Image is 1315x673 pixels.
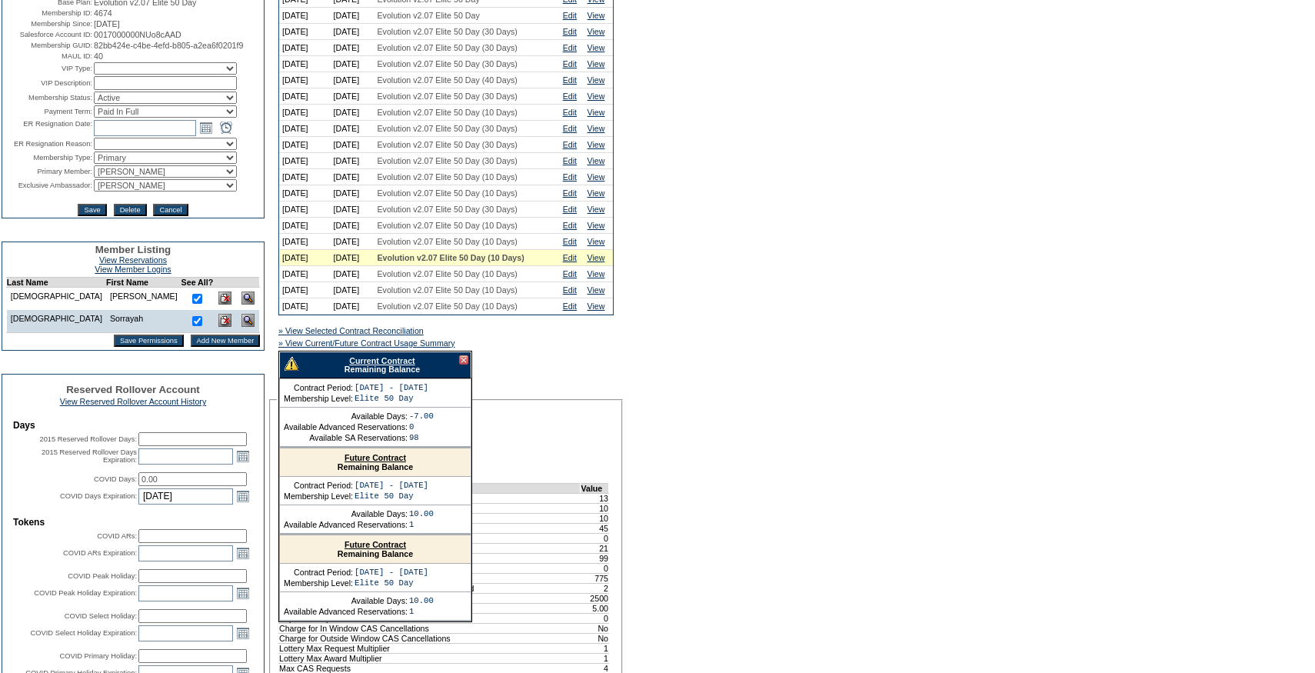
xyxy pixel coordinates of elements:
[409,607,434,616] td: 1
[331,24,375,40] td: [DATE]
[97,532,137,540] label: COVID ARs:
[4,62,92,75] td: VIP Type:
[6,288,106,311] td: [DEMOGRAPHIC_DATA]
[563,75,577,85] a: Edit
[60,492,137,500] label: COVID Days Expiration:
[78,204,106,216] input: Save
[581,493,609,503] td: 13
[331,266,375,282] td: [DATE]
[581,583,609,593] td: 2
[284,568,353,577] td: Contract Period:
[588,172,605,182] a: View
[279,663,581,673] td: Max CAS Requests
[279,250,331,266] td: [DATE]
[4,105,92,118] td: Payment Term:
[235,625,251,641] a: Open the calendar popup.
[331,137,375,153] td: [DATE]
[409,422,434,431] td: 0
[588,156,605,165] a: View
[99,255,167,265] a: View Reservations
[409,596,434,605] td: 10.00
[68,572,137,580] label: COVID Peak Holiday:
[13,517,253,528] td: Tokens
[114,204,147,216] input: Delete
[588,27,605,36] a: View
[284,422,408,431] td: Available Advanced Reservations:
[284,520,408,529] td: Available Advanced Reservations:
[588,11,605,20] a: View
[94,475,137,483] label: COVID Days:
[581,633,609,643] td: No
[279,282,331,298] td: [DATE]
[153,204,188,216] input: Cancel
[377,92,517,101] span: Evolution v2.07 Elite 50 Day (30 Days)
[581,503,609,513] td: 10
[409,520,434,529] td: 1
[279,234,331,250] td: [DATE]
[581,603,609,613] td: 5.00
[94,41,243,50] span: 82bb424e-c4be-4efd-b805-a2ea6f0201f9
[285,357,298,371] img: There are insufficient days and/or tokens to cover this reservation
[563,92,577,101] a: Edit
[65,612,137,620] label: COVID Select Holiday:
[331,250,375,266] td: [DATE]
[331,185,375,202] td: [DATE]
[377,253,524,262] span: Evolution v2.07 Elite 50 Day (10 Days)
[563,221,577,230] a: Edit
[377,172,517,182] span: Evolution v2.07 Elite 50 Day (10 Days)
[95,244,171,255] span: Member Listing
[94,52,103,61] span: 40
[563,285,577,295] a: Edit
[279,121,331,137] td: [DATE]
[581,533,609,543] td: 0
[563,59,577,68] a: Edit
[409,411,434,421] td: -7.00
[279,24,331,40] td: [DATE]
[114,335,184,347] input: Save Permissions
[94,30,181,39] span: 0017000000NUo8cAAD
[279,185,331,202] td: [DATE]
[279,218,331,234] td: [DATE]
[588,59,605,68] a: View
[377,11,479,20] span: Evolution v2.07 Elite 50 Day
[563,302,577,311] a: Edit
[377,75,517,85] span: Evolution v2.07 Elite 50 Day (40 Days)
[94,8,112,18] span: 4674
[279,72,331,88] td: [DATE]
[563,11,577,20] a: Edit
[563,269,577,278] a: Edit
[377,140,517,149] span: Evolution v2.07 Elite 50 Day (30 Days)
[4,179,92,192] td: Exclusive Ambassador:
[4,92,92,104] td: Membership Status:
[191,335,261,347] input: Add New Member
[279,137,331,153] td: [DATE]
[588,188,605,198] a: View
[241,314,255,327] img: View Dashboard
[581,543,609,553] td: 21
[345,540,406,549] a: Future Contract
[331,169,375,185] td: [DATE]
[588,75,605,85] a: View
[563,237,577,246] a: Edit
[331,105,375,121] td: [DATE]
[106,310,181,333] td: Sorrayah
[4,8,92,18] td: Membership ID:
[106,288,181,311] td: [PERSON_NAME]
[279,298,331,315] td: [DATE]
[581,523,609,533] td: 45
[94,19,120,28] span: [DATE]
[588,108,605,117] a: View
[4,119,92,136] td: ER Resignation Date:
[106,278,181,288] td: First Name
[331,282,375,298] td: [DATE]
[6,278,106,288] td: Last Name
[284,433,408,442] td: Available SA Reservations:
[377,221,517,230] span: Evolution v2.07 Elite 50 Day (10 Days)
[284,491,353,501] td: Membership Level:
[284,481,353,490] td: Contract Period:
[355,491,428,501] td: Elite 50 Day
[588,269,605,278] a: View
[284,383,353,392] td: Contract Period:
[284,607,408,616] td: Available Advanced Reservations:
[279,351,471,378] div: Remaining Balance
